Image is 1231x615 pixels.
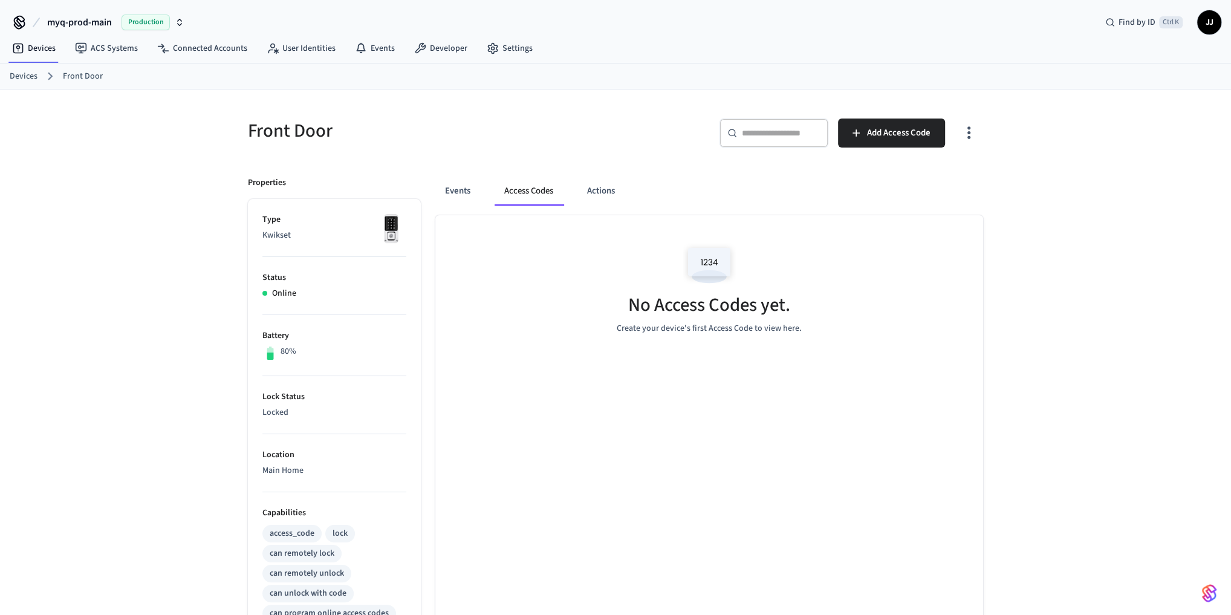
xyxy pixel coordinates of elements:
button: Events [435,177,480,206]
h5: Front Door [248,119,608,143]
p: Online [272,287,296,300]
a: ACS Systems [65,37,148,59]
p: Battery [262,330,406,342]
a: Front Door [63,70,103,83]
h5: No Access Codes yet. [628,293,790,317]
button: Add Access Code [838,119,945,148]
p: Status [262,272,406,284]
a: Devices [2,37,65,59]
p: Type [262,213,406,226]
span: Add Access Code [867,125,931,141]
div: Find by IDCtrl K [1096,11,1192,33]
button: Actions [577,177,625,206]
button: JJ [1197,10,1221,34]
a: Events [345,37,404,59]
a: Devices [10,70,37,83]
span: JJ [1198,11,1220,33]
p: Capabilities [262,507,406,519]
div: lock [333,527,348,540]
p: Locked [262,406,406,419]
span: Ctrl K [1159,16,1183,28]
img: SeamLogoGradient.69752ec5.svg [1202,584,1216,603]
button: Access Codes [495,177,563,206]
div: access_code [270,527,314,540]
span: Production [122,15,170,30]
p: Main Home [262,464,406,477]
a: Settings [477,37,542,59]
img: Access Codes Empty State [682,239,736,291]
span: Find by ID [1119,16,1155,28]
div: ant example [435,177,983,206]
span: myq-prod-main [47,15,112,30]
div: can unlock with code [270,587,346,600]
p: Properties [248,177,286,189]
a: User Identities [257,37,345,59]
a: Developer [404,37,477,59]
p: 80% [281,345,296,358]
img: Kwikset Halo Touchscreen Wifi Enabled Smart Lock, Polished Chrome, Front [376,213,406,244]
p: Lock Status [262,391,406,403]
a: Connected Accounts [148,37,257,59]
div: can remotely unlock [270,567,344,580]
p: Create your device's first Access Code to view here. [617,322,802,335]
p: Location [262,449,406,461]
p: Kwikset [262,229,406,242]
div: can remotely lock [270,547,334,560]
